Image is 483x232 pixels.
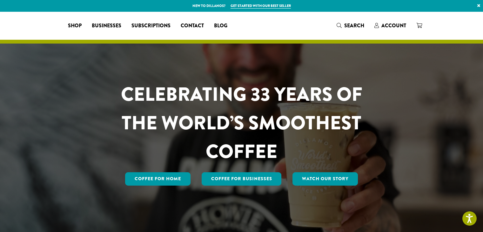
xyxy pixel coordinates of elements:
span: Search [344,22,364,29]
a: Shop [63,21,87,31]
a: Coffee for Home [125,172,191,186]
a: Search [332,20,369,31]
a: Get started with our best seller [231,3,291,9]
a: Watch Our Story [292,172,358,186]
a: Coffee For Businesses [202,172,282,186]
span: Blog [214,22,227,30]
span: Businesses [92,22,121,30]
span: Shop [68,22,82,30]
h1: CELEBRATING 33 YEARS OF THE WORLD’S SMOOTHEST COFFEE [102,80,381,166]
span: Contact [181,22,204,30]
span: Account [381,22,406,29]
span: Subscriptions [131,22,171,30]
